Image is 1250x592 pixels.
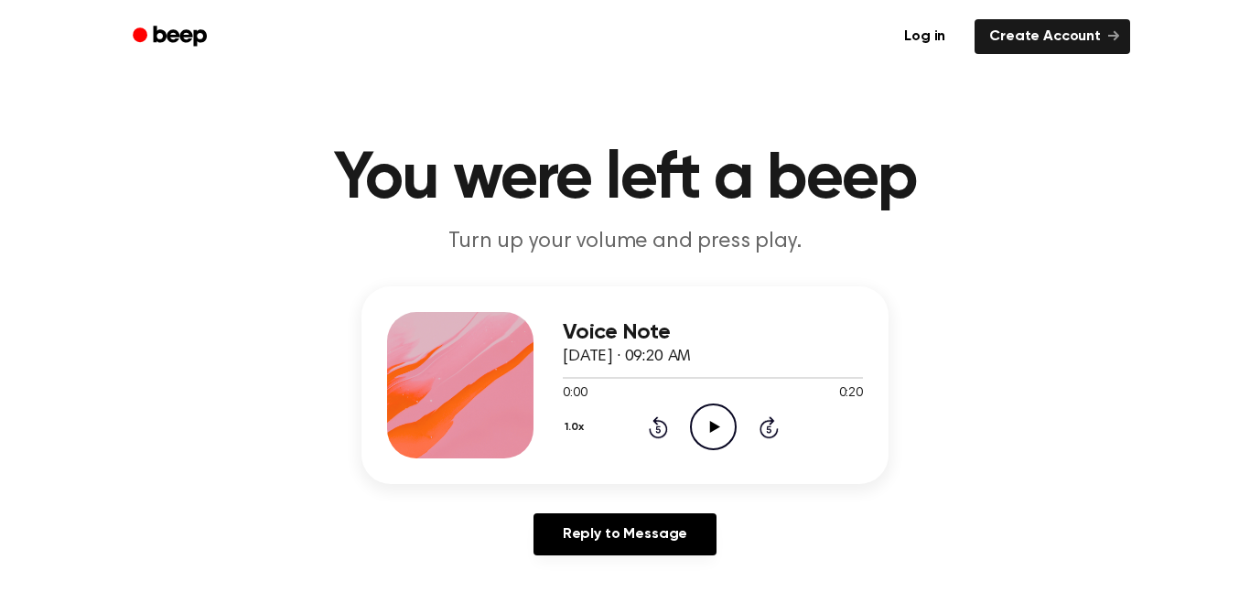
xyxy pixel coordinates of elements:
[563,384,587,404] span: 0:00
[563,349,691,365] span: [DATE] · 09:20 AM
[563,412,590,443] button: 1.0x
[839,384,863,404] span: 0:20
[156,146,1094,212] h1: You were left a beep
[533,513,717,555] a: Reply to Message
[563,320,863,345] h3: Voice Note
[120,19,223,55] a: Beep
[975,19,1130,54] a: Create Account
[886,16,964,58] a: Log in
[274,227,976,257] p: Turn up your volume and press play.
